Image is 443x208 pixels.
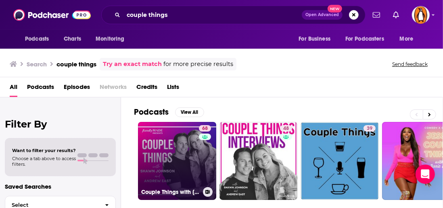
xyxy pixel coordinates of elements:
a: Lists [167,80,179,97]
span: 39 [367,125,372,133]
a: 48 [280,125,292,132]
span: For Business [299,33,330,45]
span: 68 [202,125,208,133]
a: All [10,80,17,97]
h3: couple things [56,60,96,68]
a: Podcasts [27,80,54,97]
button: Send feedback [390,61,430,68]
span: Podcasts [25,33,49,45]
button: View All [175,107,204,117]
span: Select [5,202,98,208]
span: 48 [283,125,289,133]
span: Charts [64,33,81,45]
a: PodcastsView All [134,107,204,117]
a: Try an exact match [103,60,162,69]
input: Search podcasts, credits, & more... [123,8,302,21]
span: Networks [100,80,127,97]
span: Logged in as penguin_portfolio [412,6,430,24]
h3: Couple Things with [PERSON_NAME] and [PERSON_NAME] [141,189,200,196]
span: More [400,33,414,45]
a: Credits [136,80,157,97]
span: for more precise results [163,60,233,69]
a: Episodes [64,80,90,97]
button: open menu [90,31,135,47]
h2: Podcasts [134,107,169,117]
button: open menu [19,31,59,47]
span: Want to filter your results? [12,148,76,153]
p: Saved Searches [5,183,116,190]
a: Show notifications dropdown [390,8,402,22]
button: Show profile menu [412,6,430,24]
a: 68Couple Things with [PERSON_NAME] and [PERSON_NAME] [138,122,216,200]
img: User Profile [412,6,430,24]
span: For Podcasters [345,33,384,45]
a: 68 [199,125,211,132]
button: open menu [394,31,424,47]
span: Open Advanced [305,13,339,17]
a: 39 [301,122,379,200]
a: 48 [219,122,298,200]
h3: Search [27,60,47,68]
span: Monitoring [96,33,124,45]
a: Show notifications dropdown [370,8,383,22]
h2: Filter By [5,118,116,130]
button: open menu [340,31,396,47]
a: Charts [59,31,86,47]
button: Open AdvancedNew [302,10,343,20]
div: Open Intercom Messenger [416,165,435,184]
div: Search podcasts, credits, & more... [101,6,366,24]
a: 39 [364,125,376,132]
span: New [328,5,342,12]
img: Podchaser - Follow, Share and Rate Podcasts [13,7,91,23]
button: open menu [293,31,341,47]
span: Choose a tab above to access filters. [12,156,76,167]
